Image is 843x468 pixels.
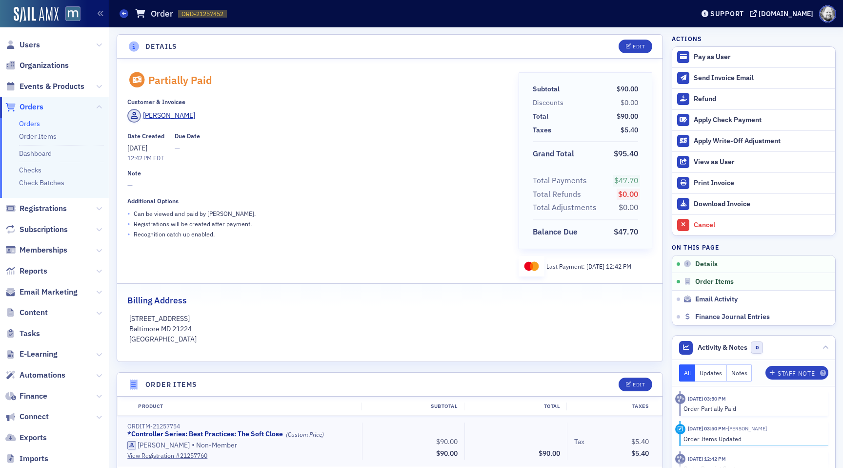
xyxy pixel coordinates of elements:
[675,454,685,464] div: Activity
[127,170,141,177] div: Note
[539,449,560,458] span: $90.00
[5,328,40,339] a: Tasks
[759,9,813,18] div: [DOMAIN_NAME]
[5,266,47,277] a: Reports
[694,137,830,146] div: Apply Write-Off Adjustment
[20,266,47,277] span: Reports
[694,116,830,125] div: Apply Check Payment
[533,148,574,160] div: Grand Total
[20,391,47,402] span: Finance
[5,81,84,92] a: Events & Products
[138,441,190,450] div: [PERSON_NAME]
[619,202,638,212] span: $0.00
[127,430,283,439] a: *Controller Series: Best Practices: The Soft Close
[181,10,223,18] span: ORD-21257452
[533,111,552,122] span: Total
[698,342,747,353] span: Activity & Notes
[672,34,702,43] h4: Actions
[5,40,40,50] a: Users
[5,245,67,255] a: Memberships
[20,453,48,464] span: Imports
[127,98,185,106] div: Customer & Invoicee
[672,193,835,214] a: Download Invoice
[672,130,835,151] button: Apply Write-Off Adjustment
[522,259,542,273] img: mastercard
[675,394,685,404] div: Activity
[127,219,130,229] span: •
[20,60,69,71] span: Organizations
[127,440,355,450] div: Non-Member
[127,144,147,152] span: [DATE]
[129,314,651,324] p: [STREET_ADDRESS]
[134,209,256,218] p: Can be viewed and paid by [PERSON_NAME] .
[127,109,195,123] a: [PERSON_NAME]
[688,395,726,402] time: 8/18/2025 03:50 PM
[5,411,49,422] a: Connect
[127,209,130,219] span: •
[286,431,324,438] div: (Custom Price)
[19,132,57,141] a: Order Items
[5,203,67,214] a: Registrations
[694,53,830,62] div: Pay as User
[5,453,48,464] a: Imports
[533,98,563,108] div: Discounts
[129,324,651,334] p: Baltimore MD 21224
[464,403,566,410] div: Total
[533,98,567,108] span: Discounts
[127,132,164,140] div: Date Created
[614,175,638,185] span: $47.70
[695,260,718,269] span: Details
[5,287,78,298] a: Email Marketing
[533,125,555,135] span: Taxes
[710,9,744,18] div: Support
[148,74,212,86] div: Partially Paid
[152,154,164,162] span: EDT
[533,148,578,160] span: Grand Total
[20,40,40,50] span: Users
[727,364,752,382] button: Notes
[631,437,649,446] span: $5.40
[436,437,458,446] span: $90.00
[5,391,47,402] a: Finance
[695,295,738,304] span: Email Activity
[695,313,770,321] span: Finance Journal Entries
[131,403,361,410] div: Product
[672,243,836,252] h4: On this page
[672,109,835,130] button: Apply Check Payment
[726,425,767,432] span: Aidan Sullivan
[175,143,200,153] span: —
[750,10,817,17] button: [DOMAIN_NAME]
[533,175,587,187] div: Total Payments
[533,125,551,135] div: Taxes
[134,219,252,228] p: Registrations will be created after payment.
[819,5,836,22] span: Profile
[694,179,830,188] div: Print Invoice
[20,432,47,443] span: Exports
[127,180,504,191] span: —
[127,294,187,307] h2: Billing Address
[143,110,195,121] div: [PERSON_NAME]
[672,151,835,172] button: View as User
[633,44,645,49] div: Edit
[59,6,80,23] a: View Homepage
[574,437,588,447] span: Tax
[5,370,65,381] a: Automations
[20,328,40,339] span: Tasks
[175,132,200,140] div: Due Date
[129,334,651,344] p: [GEOGRAPHIC_DATA]
[5,307,48,318] a: Content
[145,42,178,52] h4: Details
[619,40,652,53] button: Edit
[694,74,830,83] div: Send Invoice Email
[683,404,822,413] div: Order Partially Paid
[633,382,645,387] div: Edit
[20,203,67,214] span: Registrations
[533,202,597,213] div: Total Adjustments
[574,437,584,447] div: Tax
[5,102,43,112] a: Orders
[20,307,48,318] span: Content
[533,189,584,200] span: Total Refunds
[695,277,734,286] span: Order Items
[20,287,78,298] span: Email Marketing
[533,175,590,187] span: Total Payments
